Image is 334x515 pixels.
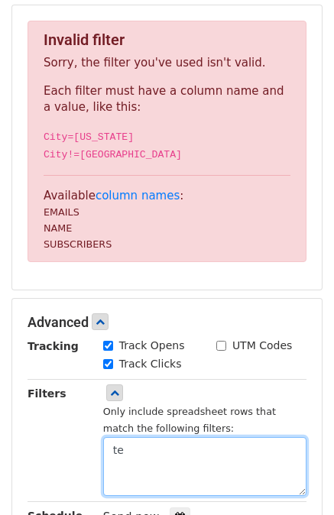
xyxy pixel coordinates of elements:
[119,356,182,372] label: Track Clicks
[44,31,290,49] h4: Invalid filter
[44,83,290,115] p: Each filter must have a column name and a value, like this:
[44,238,112,250] small: SUBSCRIBERS
[44,55,290,71] p: Sorry, the filter you've used isn't valid.
[44,131,182,160] code: City=[US_STATE] City!=[GEOGRAPHIC_DATA]
[44,222,72,234] small: NAME
[28,340,79,352] strong: Tracking
[119,338,185,354] label: Track Opens
[96,189,180,202] a: column names
[44,188,290,252] p: Available :
[28,314,306,331] h5: Advanced
[232,338,292,354] label: UTM Codes
[258,442,334,515] iframe: Chat Widget
[103,406,276,435] small: Only include spreadsheet rows that match the following filters:
[28,387,66,400] strong: Filters
[44,206,79,218] small: EMAILS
